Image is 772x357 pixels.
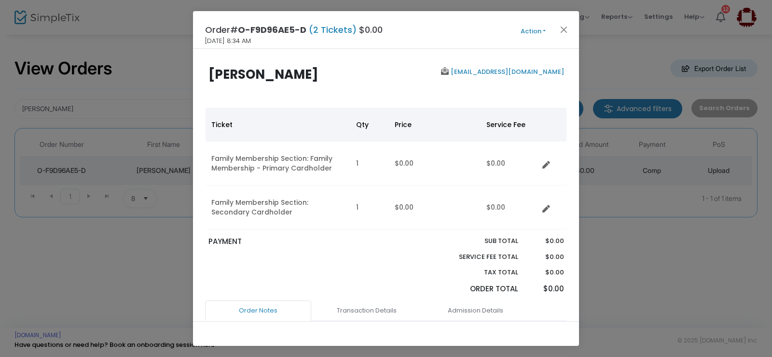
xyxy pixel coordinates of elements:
[350,186,389,229] td: 1
[206,108,350,142] th: Ticket
[206,142,350,186] td: Family Membership Section: Family Membership - Primary Cardholder
[481,142,538,186] td: $0.00
[306,24,359,36] span: (2 Tickets)
[504,26,562,37] button: Action
[436,252,518,262] p: Service Fee Total
[206,108,566,229] div: Data table
[527,268,564,277] p: $0.00
[206,186,350,229] td: Family Membership Section: Secondary Cardholder
[350,142,389,186] td: 1
[208,236,382,247] p: PAYMENT
[436,268,518,277] p: Tax Total
[436,236,518,246] p: Sub total
[422,300,528,321] a: Admission Details
[389,142,481,186] td: $0.00
[238,24,306,36] span: O-F9D96AE5-D
[558,23,570,36] button: Close
[205,300,311,321] a: Order Notes
[527,252,564,262] p: $0.00
[389,108,481,142] th: Price
[350,108,389,142] th: Qty
[481,108,538,142] th: Service Fee
[389,186,481,229] td: $0.00
[314,300,420,321] a: Transaction Details
[205,23,383,36] h4: Order# $0.00
[449,67,564,76] a: [EMAIL_ADDRESS][DOMAIN_NAME]
[436,284,518,295] p: Order Total
[527,284,564,295] p: $0.00
[208,66,318,83] b: [PERSON_NAME]
[481,186,538,229] td: $0.00
[527,236,564,246] p: $0.00
[205,36,251,46] span: [DATE] 8:34 AM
